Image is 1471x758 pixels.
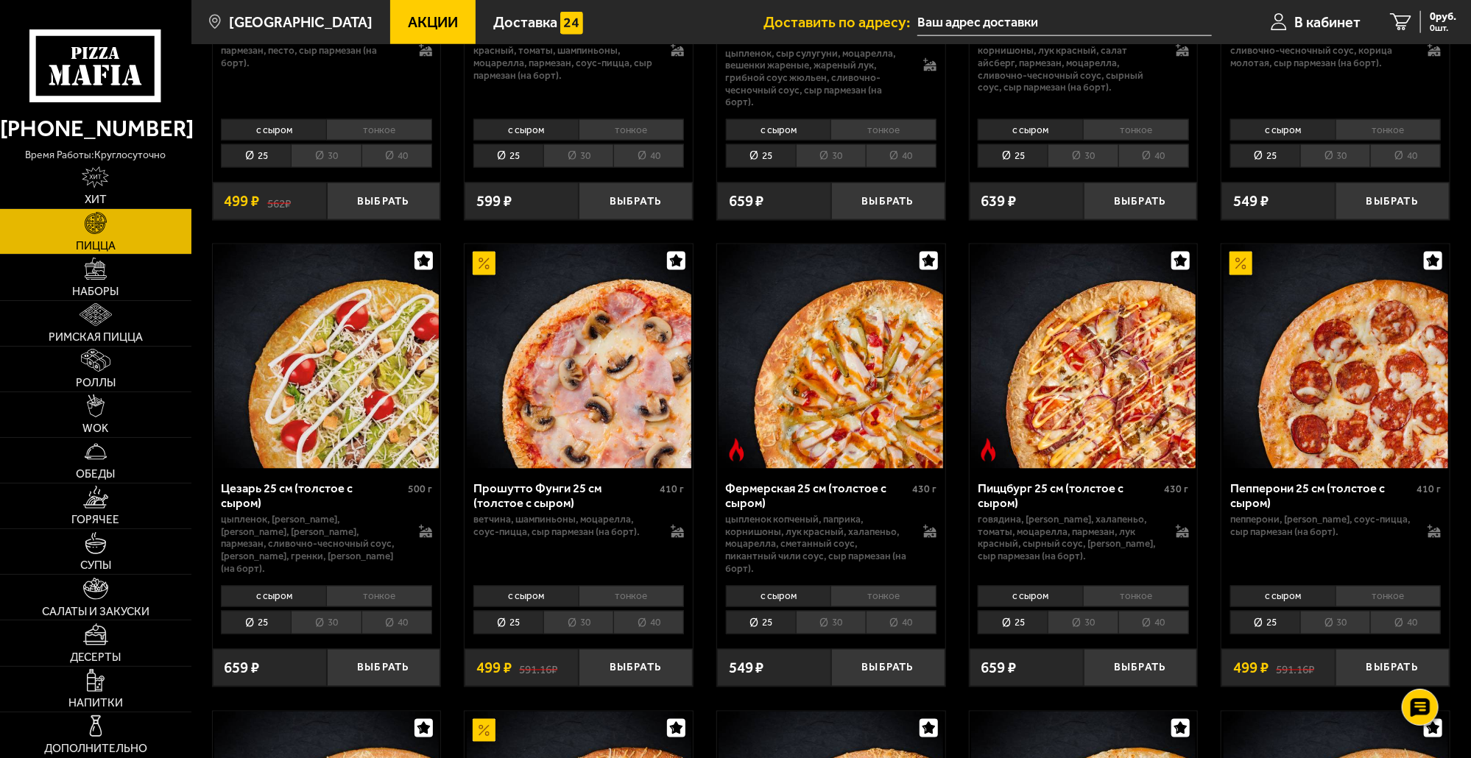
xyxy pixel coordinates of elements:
[579,649,693,687] button: Выбрать
[221,611,291,634] li: 25
[660,483,684,495] span: 410 г
[213,244,440,469] a: Цезарь 25 см (толстое с сыром)
[1048,611,1118,634] li: 30
[473,32,656,82] p: цыпленок, ветчина, пепперони, лук красный, томаты, шампиньоны, моцарелла, пармезан, соус-пицца, с...
[978,119,1083,141] li: с сыром
[1276,661,1314,676] s: 591.16 ₽
[519,661,557,676] s: 591.16 ₽
[971,244,1196,469] img: Пиццбург 25 см (толстое с сыром)
[729,661,764,676] span: 549 ₽
[327,649,441,687] button: Выбрать
[917,9,1212,36] input: Ваш адрес доставки
[1233,661,1269,676] span: 499 ₽
[1370,611,1441,634] li: 40
[726,514,909,575] p: цыпленок копченый, паприка, корнишоны, лук красный, халапеньо, моцарелла, сметанный соус, пикантн...
[1118,144,1189,168] li: 40
[1430,24,1456,32] span: 0 шт.
[978,586,1083,607] li: с сыром
[726,47,909,108] p: цыпленок, сыр сулугуни, моцарелла, вешенки жареные, жареный лук, грибной соус Жюльен, сливочно-че...
[978,144,1048,168] li: 25
[912,483,936,495] span: 430 г
[726,611,796,634] li: 25
[229,15,373,29] span: [GEOGRAPHIC_DATA]
[473,611,543,634] li: 25
[467,244,691,469] img: Прошутто Фунги 25 см (толстое с сыром)
[1230,119,1336,141] li: с сыром
[1221,244,1449,469] a: АкционныйПепперони 25 см (толстое с сыром)
[473,719,495,742] img: Акционный
[473,252,495,274] img: Акционный
[71,514,119,525] span: Горячее
[719,244,943,469] img: Фермерская 25 см (толстое с сыром)
[763,15,917,29] span: Доставить по адресу:
[44,743,147,754] span: Дополнительно
[726,144,796,168] li: 25
[977,439,1000,461] img: Острое блюдо
[970,244,1197,469] a: Острое блюдоПиццбург 25 см (толстое с сыром)
[76,241,116,252] span: Пицца
[408,483,432,495] span: 500 г
[1165,483,1189,495] span: 430 г
[80,560,111,571] span: Супы
[1083,586,1189,607] li: тонкое
[1430,11,1456,22] span: 0 руб.
[978,481,1161,510] div: Пиццбург 25 см (толстое с сыром)
[830,119,936,141] li: тонкое
[1224,244,1448,469] img: Пепперони 25 см (толстое с сыром)
[726,586,831,607] li: с сыром
[326,586,432,607] li: тонкое
[224,661,259,676] span: 659 ₽
[917,9,1212,36] span: Северный проспект, 26к1
[1230,481,1414,510] div: Пепперони 25 см (толстое с сыром)
[613,611,684,634] li: 40
[579,586,685,607] li: тонкое
[82,423,108,434] span: WOK
[830,586,936,607] li: тонкое
[326,119,432,141] li: тонкое
[49,332,143,343] span: Римская пицца
[796,611,866,634] li: 30
[1336,586,1442,607] li: тонкое
[85,194,107,205] span: Хит
[543,144,613,168] li: 30
[221,144,291,168] li: 25
[978,611,1048,634] li: 25
[579,183,693,220] button: Выбрать
[1230,144,1300,168] li: 25
[408,15,458,29] span: Акции
[476,661,512,676] span: 499 ₽
[68,698,123,709] span: Напитки
[214,244,439,469] img: Цезарь 25 см (толстое с сыром)
[1118,611,1189,634] li: 40
[76,378,116,389] span: Роллы
[1048,144,1118,168] li: 30
[1294,15,1361,29] span: В кабинет
[543,611,613,634] li: 30
[1230,611,1300,634] li: 25
[72,286,119,297] span: Наборы
[473,144,543,168] li: 25
[1233,194,1269,209] span: 549 ₽
[221,586,326,607] li: с сыром
[796,144,866,168] li: 30
[726,481,909,510] div: Фермерская 25 см (толстое с сыром)
[327,183,441,220] button: Выбрать
[224,194,259,209] span: 499 ₽
[76,469,115,480] span: Обеды
[1230,514,1413,538] p: пепперони, [PERSON_NAME], соус-пицца, сыр пармезан (на борт).
[291,611,361,634] li: 30
[473,481,657,510] div: Прошутто Фунги 25 см (толстое с сыром)
[291,144,361,168] li: 30
[476,194,512,209] span: 599 ₽
[1230,32,1413,69] p: сыр дорблю, груша, моцарелла, сливочно-чесночный соус, корица молотая, сыр пармезан (на борт).
[1084,183,1198,220] button: Выбрать
[473,514,656,538] p: ветчина, шампиньоны, моцарелла, соус-пицца, сыр пармезан (на борт).
[267,194,291,209] s: 562 ₽
[1336,649,1450,687] button: Выбрать
[981,194,1016,209] span: 639 ₽
[978,32,1160,93] p: цыпленок копченый, ветчина, томаты, корнишоны, лук красный, салат айсберг, пармезан, моцарелла, с...
[613,144,684,168] li: 40
[978,514,1160,563] p: говядина, [PERSON_NAME], халапеньо, томаты, моцарелла, пармезан, лук красный, сырный соус, [PERSO...
[717,244,945,469] a: Острое блюдоФермерская 25 см (толстое с сыром)
[866,144,936,168] li: 40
